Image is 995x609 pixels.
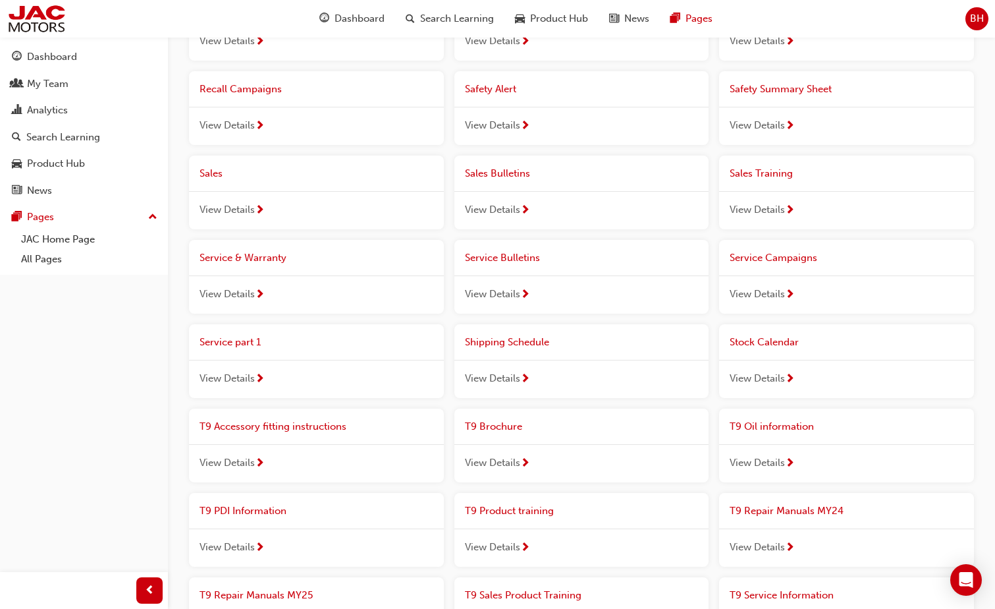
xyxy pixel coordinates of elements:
a: Product Hub [5,152,163,176]
a: news-iconNews [599,5,660,32]
span: Recall Campaigns [200,83,282,95]
span: next-icon [255,374,265,386]
span: next-icon [520,458,530,470]
div: Search Learning [26,130,100,145]
button: DashboardMy TeamAnalyticsSearch LearningProduct HubNews [5,42,163,205]
div: Product Hub [27,156,85,171]
span: next-icon [785,542,795,554]
button: Pages [5,205,163,229]
span: View Details [200,540,255,555]
a: All Pages [16,249,163,270]
a: News [5,179,163,203]
span: T9 PDI Information [200,505,286,517]
a: T9 PDI InformationView Details [189,493,444,567]
span: up-icon [148,209,157,226]
span: next-icon [785,374,795,386]
span: T9 Product training [465,505,554,517]
span: View Details [730,118,785,133]
span: Pages [686,11,713,26]
div: Pages [27,210,54,225]
button: BH [965,7,988,30]
span: View Details [465,371,520,386]
span: View Details [730,371,785,386]
span: prev-icon [145,583,155,599]
span: search-icon [12,132,21,144]
span: T9 Oil information [730,420,814,432]
a: T9 BrochureView Details [454,409,709,482]
span: people-icon [12,78,22,90]
a: My Team [5,72,163,96]
span: next-icon [785,121,795,132]
a: Sales TrainingView Details [719,156,974,229]
a: car-iconProduct Hub [504,5,599,32]
a: Dashboard [5,45,163,69]
a: Service CampaignsView Details [719,240,974,314]
span: View Details [730,540,785,555]
a: Analytics [5,98,163,123]
a: Safety Summary SheetView Details [719,71,974,145]
span: Search Learning [420,11,494,26]
span: next-icon [255,121,265,132]
span: T9 Repair Manuals MY25 [200,589,313,601]
span: news-icon [609,11,619,27]
span: Product Hub [530,11,588,26]
a: search-iconSearch Learning [395,5,504,32]
a: Search Learning [5,125,163,150]
span: search-icon [406,11,415,27]
span: View Details [730,287,785,302]
a: T9 Repair Manuals MY24View Details [719,493,974,567]
span: View Details [200,34,255,49]
span: next-icon [785,205,795,217]
span: Service & Warranty [200,252,286,264]
a: Safety AlertView Details [454,71,709,145]
img: jac-portal [7,4,67,34]
div: Analytics [27,103,68,118]
span: View Details [200,202,255,217]
a: Service part 1View Details [189,324,444,398]
a: pages-iconPages [660,5,723,32]
span: next-icon [785,289,795,301]
a: T9 Accessory fitting instructionsView Details [189,409,444,482]
span: guage-icon [12,51,22,63]
span: car-icon [515,11,525,27]
div: Dashboard [27,49,77,65]
span: Sales [200,167,223,179]
span: next-icon [255,458,265,470]
span: pages-icon [12,212,22,223]
span: T9 Repair Manuals MY24 [730,505,844,517]
span: Sales Bulletins [465,167,530,179]
a: Shipping ScheduleView Details [454,324,709,398]
span: View Details [465,202,520,217]
span: View Details [465,118,520,133]
span: next-icon [255,36,265,48]
span: next-icon [520,205,530,217]
span: Shipping Schedule [465,336,549,348]
span: Dashboard [335,11,385,26]
span: BH [970,11,984,26]
span: View Details [465,34,520,49]
span: news-icon [12,185,22,197]
a: SalesView Details [189,156,444,229]
span: next-icon [255,289,265,301]
span: next-icon [520,121,530,132]
a: JAC Home Page [16,229,163,250]
span: T9 Sales Product Training [465,589,581,601]
span: next-icon [520,542,530,554]
a: T9 Product trainingView Details [454,493,709,567]
span: View Details [730,455,785,471]
span: T9 Accessory fitting instructions [200,420,346,432]
span: next-icon [785,458,795,470]
div: My Team [27,76,68,92]
a: Service BulletinsView Details [454,240,709,314]
span: next-icon [520,289,530,301]
span: Service part 1 [200,336,261,348]
span: chart-icon [12,105,22,117]
span: View Details [465,287,520,302]
span: next-icon [785,36,795,48]
span: next-icon [520,36,530,48]
span: pages-icon [670,11,680,27]
div: Open Intercom Messenger [950,564,982,596]
span: Safety Summary Sheet [730,83,832,95]
span: View Details [465,455,520,471]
